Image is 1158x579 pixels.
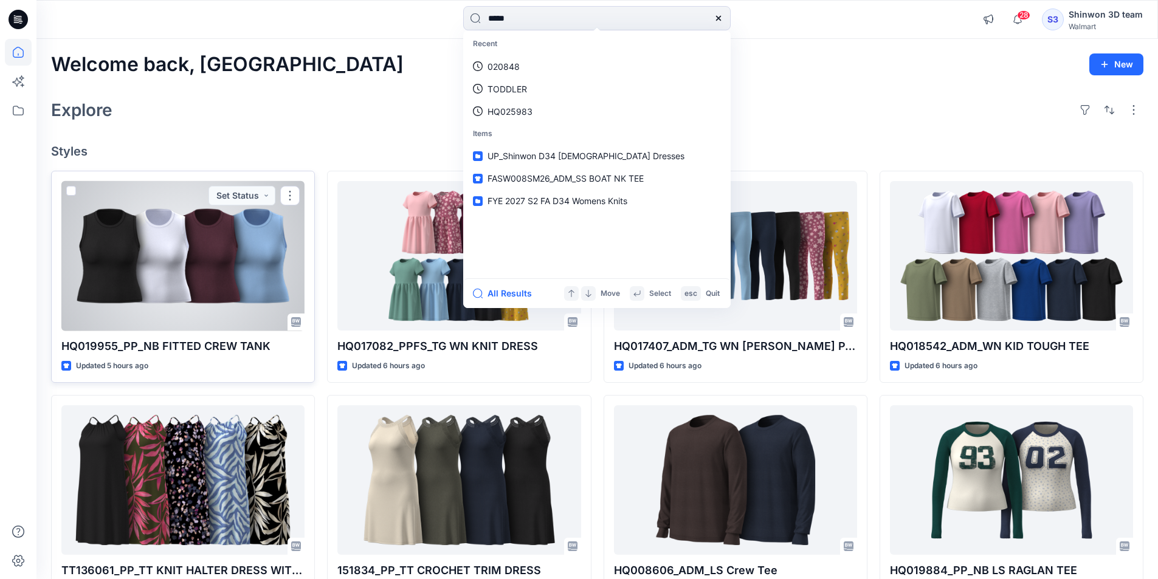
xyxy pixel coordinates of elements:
button: All Results [473,286,540,301]
p: 151834_PP_TT CROCHET TRIM DRESS [337,562,581,579]
a: 020848 [466,55,728,78]
span: 28 [1017,10,1030,20]
a: TODDLER [466,78,728,100]
p: TODDLER [488,83,527,95]
button: New [1089,53,1143,75]
p: HQ018542_ADM_WN KID TOUGH TEE [890,338,1133,355]
p: HQ017082_PPFS_TG WN KNIT DRESS [337,338,581,355]
p: HQ017407_ADM_TG WN [PERSON_NAME] PANT [614,338,857,355]
span: FASW008SM26_ADM_SS BOAT NK TEE [488,173,644,183]
a: UP_Shinwon D34 [DEMOGRAPHIC_DATA] Dresses [466,145,728,167]
h2: Explore [51,100,112,120]
p: Recent [466,33,728,55]
span: FYE 2027 S2 FA D34 Womens Knits [488,196,627,206]
div: S3 [1042,9,1064,30]
a: FYE 2027 S2 FA D34 Womens Knits [466,190,728,212]
p: TT136061_PP_TT KNIT HALTER DRESS WITH SELF TIE [61,562,305,579]
p: Items [466,123,728,145]
div: Shinwon 3D team [1069,7,1143,22]
p: 020848 [488,60,520,73]
a: FASW008SM26_ADM_SS BOAT NK TEE [466,167,728,190]
a: HQ019884_PP_NB LS RAGLAN TEE [890,405,1133,555]
span: UP_Shinwon D34 [DEMOGRAPHIC_DATA] Dresses [488,151,684,161]
p: esc [684,287,697,300]
a: HQ019955_PP_NB FITTED CREW TANK [61,181,305,331]
p: Quit [706,287,720,300]
p: Updated 6 hours ago [629,360,701,372]
p: Updated 6 hours ago [905,360,977,372]
p: HQ025983 [488,105,532,118]
p: Select [649,287,671,300]
h2: Welcome back, [GEOGRAPHIC_DATA] [51,53,404,76]
p: Move [601,287,620,300]
a: 151834_PP_TT CROCHET TRIM DRESS [337,405,581,555]
p: Updated 6 hours ago [352,360,425,372]
a: HQ018542_ADM_WN KID TOUGH TEE [890,181,1133,331]
a: HQ008606_ADM_LS Crew Tee [614,405,857,555]
a: TT136061_PP_TT KNIT HALTER DRESS WITH SELF TIE [61,405,305,555]
h4: Styles [51,144,1143,159]
p: HQ019884_PP_NB LS RAGLAN TEE [890,562,1133,579]
p: HQ019955_PP_NB FITTED CREW TANK [61,338,305,355]
a: HQ017082_PPFS_TG WN KNIT DRESS [337,181,581,331]
a: HQ025983 [466,100,728,123]
div: Walmart [1069,22,1143,31]
a: HQ017407_ADM_TG WN KINT PANT [614,181,857,331]
p: Updated 5 hours ago [76,360,148,372]
p: HQ008606_ADM_LS Crew Tee [614,562,857,579]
